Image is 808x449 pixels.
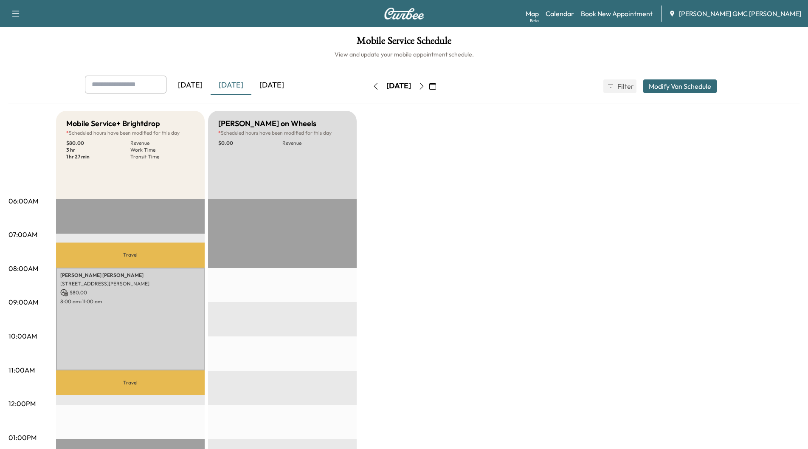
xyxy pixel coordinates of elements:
p: Work Time [130,147,194,153]
p: 07:00AM [8,229,37,240]
h5: Mobile Service+ Brightdrop [66,118,160,130]
p: 01:00PM [8,432,37,443]
img: Curbee Logo [384,8,425,20]
a: Book New Appointment [581,8,653,19]
span: Filter [617,81,633,91]
p: 3 hr [66,147,130,153]
div: [DATE] [170,76,211,95]
p: $ 80.00 [66,140,130,147]
h1: Mobile Service Schedule [8,36,800,50]
a: MapBeta [526,8,539,19]
p: $ 0.00 [218,140,282,147]
p: Revenue [282,140,346,147]
p: $ 80.00 [60,289,200,297]
h5: [PERSON_NAME] on Wheels [218,118,316,130]
p: 06:00AM [8,196,38,206]
button: Filter [603,79,636,93]
p: [PERSON_NAME] [PERSON_NAME] [60,272,200,279]
p: Travel [56,243,205,268]
p: 09:00AM [8,297,38,307]
p: Scheduled hours have been modified for this day [218,130,346,136]
span: [PERSON_NAME] GMC [PERSON_NAME] [679,8,801,19]
div: Beta [530,17,539,24]
p: 11:00AM [8,365,35,375]
div: [DATE] [251,76,292,95]
div: [DATE] [211,76,251,95]
p: 1 hr 27 min [66,153,130,160]
p: 08:00AM [8,263,38,274]
button: Modify Van Schedule [643,79,717,93]
p: Transit Time [130,153,194,160]
p: Travel [56,370,205,395]
a: Calendar [546,8,574,19]
p: [STREET_ADDRESS][PERSON_NAME] [60,280,200,287]
p: 12:00PM [8,398,36,409]
div: [DATE] [386,81,411,91]
p: Scheduled hours have been modified for this day [66,130,194,136]
p: Revenue [130,140,194,147]
p: 8:00 am - 11:00 am [60,298,200,305]
p: 10:00AM [8,331,37,341]
h6: View and update your mobile appointment schedule. [8,50,800,59]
